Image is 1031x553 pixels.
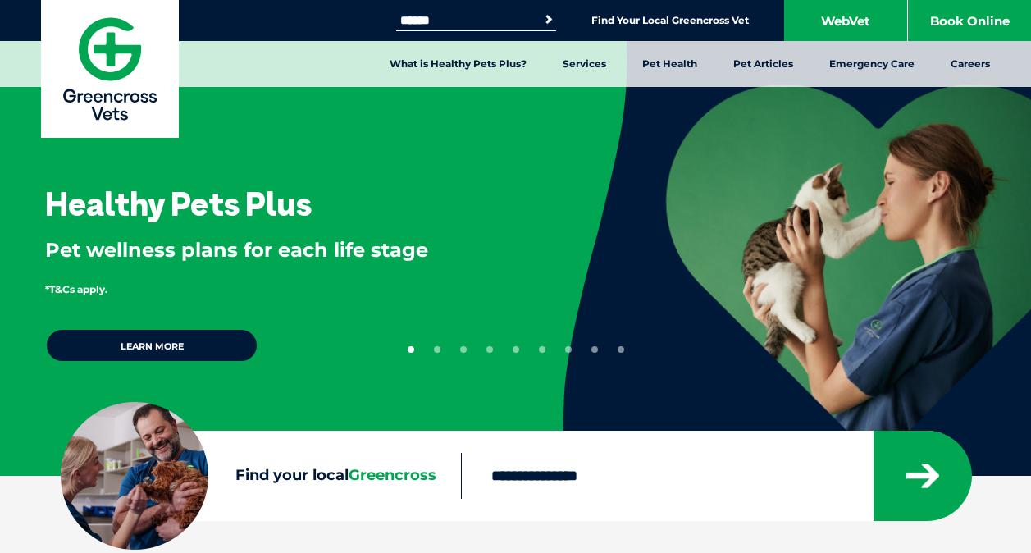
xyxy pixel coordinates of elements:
a: Emergency Care [811,41,933,87]
button: 1 of 9 [408,346,414,353]
a: Find Your Local Greencross Vet [591,14,749,27]
span: Greencross [349,466,436,484]
button: 8 of 9 [591,346,598,353]
button: 2 of 9 [434,346,440,353]
button: 4 of 9 [486,346,493,353]
a: Services [545,41,624,87]
button: 5 of 9 [513,346,519,353]
button: Search [541,11,557,28]
button: 6 of 9 [539,346,545,353]
a: Learn more [45,328,258,363]
a: What is Healthy Pets Plus? [372,41,545,87]
span: *T&Cs apply. [45,283,107,295]
button: 7 of 9 [565,346,572,353]
a: Pet Articles [715,41,811,87]
p: Pet wellness plans for each life stage [45,236,509,264]
button: 3 of 9 [460,346,467,353]
h3: Healthy Pets Plus [45,187,312,220]
button: 9 of 9 [618,346,624,353]
a: Pet Health [624,41,715,87]
a: Careers [933,41,1008,87]
label: Find your local [61,464,461,488]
